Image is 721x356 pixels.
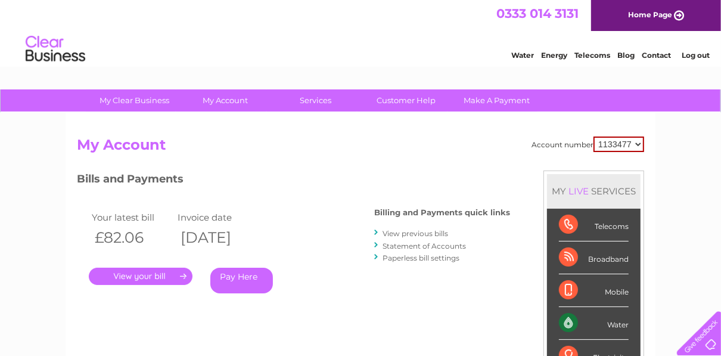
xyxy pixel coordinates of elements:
[89,209,175,225] td: Your latest bill
[25,31,86,67] img: logo.png
[511,51,534,60] a: Water
[541,51,567,60] a: Energy
[89,225,175,250] th: £82.06
[559,274,629,307] div: Mobile
[496,6,579,21] a: 0333 014 3131
[642,51,671,60] a: Contact
[559,307,629,340] div: Water
[358,89,456,112] a: Customer Help
[77,137,644,159] h2: My Account
[77,171,510,191] h3: Bills and Payments
[682,51,710,60] a: Log out
[566,185,591,197] div: LIVE
[617,51,635,60] a: Blog
[89,268,192,285] a: .
[176,89,275,112] a: My Account
[86,89,184,112] a: My Clear Business
[559,242,629,274] div: Broadband
[574,51,610,60] a: Telecoms
[547,174,641,208] div: MY SERVICES
[267,89,365,112] a: Services
[448,89,546,112] a: Make A Payment
[383,242,466,250] a: Statement of Accounts
[374,208,510,217] h4: Billing and Payments quick links
[532,137,644,152] div: Account number
[175,209,260,225] td: Invoice date
[383,253,459,262] a: Paperless bill settings
[80,7,643,58] div: Clear Business is a trading name of Verastar Limited (registered in [GEOGRAPHIC_DATA] No. 3667643...
[210,268,273,293] a: Pay Here
[559,209,629,242] div: Telecoms
[175,225,260,250] th: [DATE]
[383,229,448,238] a: View previous bills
